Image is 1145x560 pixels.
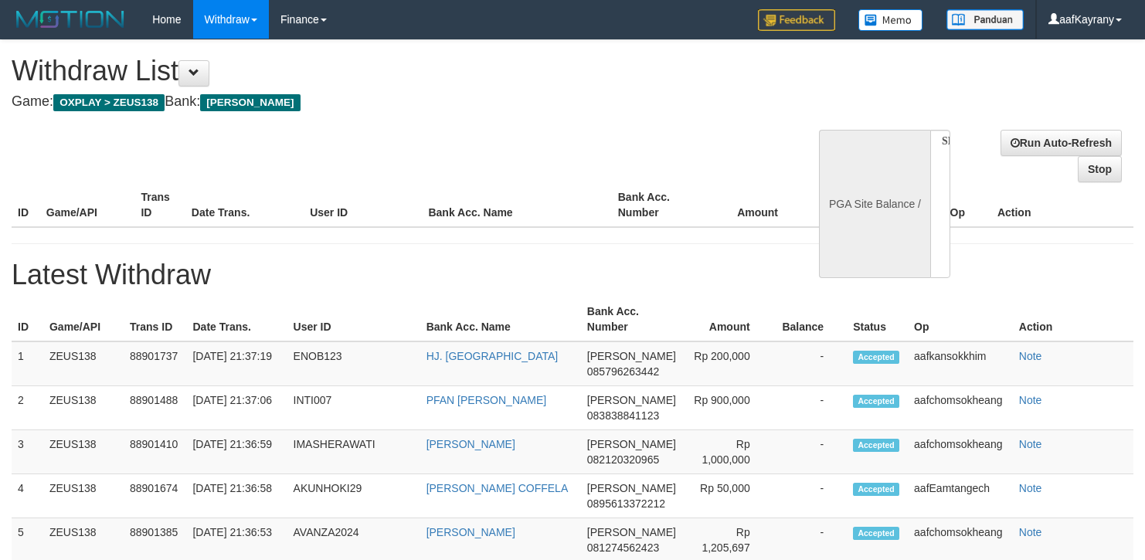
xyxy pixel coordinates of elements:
[858,9,923,31] img: Button%20Memo.svg
[134,183,185,227] th: Trans ID
[908,386,1013,430] td: aafchomsokheang
[946,9,1024,30] img: panduan.png
[124,297,186,341] th: Trans ID
[773,386,847,430] td: -
[853,439,899,452] span: Accepted
[773,297,847,341] th: Balance
[124,474,186,518] td: 88901674
[1019,394,1042,406] a: Note
[12,474,43,518] td: 4
[908,430,1013,474] td: aafchomsokheang
[801,183,888,227] th: Balance
[53,94,165,111] span: OXPLAY > ZEUS138
[853,395,899,408] span: Accepted
[40,183,135,227] th: Game/API
[587,350,676,362] span: [PERSON_NAME]
[426,350,559,362] a: HJ. [GEOGRAPHIC_DATA]
[908,341,1013,386] td: aafkansokkhim
[186,430,287,474] td: [DATE] 21:36:59
[426,394,547,406] a: PFAN [PERSON_NAME]
[124,386,186,430] td: 88901488
[1013,297,1133,341] th: Action
[686,386,773,430] td: Rp 900,000
[587,438,676,450] span: [PERSON_NAME]
[200,94,300,111] span: [PERSON_NAME]
[186,297,287,341] th: Date Trans.
[773,430,847,474] td: -
[12,183,40,227] th: ID
[853,351,899,364] span: Accepted
[186,474,287,518] td: [DATE] 21:36:58
[819,130,930,278] div: PGA Site Balance /
[587,409,659,422] span: 083838841123
[1001,130,1122,156] a: Run Auto-Refresh
[581,297,686,341] th: Bank Acc. Number
[991,183,1133,227] th: Action
[686,341,773,386] td: Rp 200,000
[1019,482,1042,494] a: Note
[186,386,287,430] td: [DATE] 21:37:06
[12,386,43,430] td: 2
[12,430,43,474] td: 3
[43,430,124,474] td: ZEUS138
[1019,526,1042,538] a: Note
[12,341,43,386] td: 1
[287,474,420,518] td: AKUNHOKI29
[287,386,420,430] td: INTI007
[944,183,991,227] th: Op
[43,386,124,430] td: ZEUS138
[773,341,847,386] td: -
[12,8,129,31] img: MOTION_logo.png
[420,297,581,341] th: Bank Acc. Name
[908,474,1013,518] td: aafEamtangech
[426,482,569,494] a: [PERSON_NAME] COFFELA
[185,183,304,227] th: Date Trans.
[12,297,43,341] th: ID
[43,297,124,341] th: Game/API
[686,474,773,518] td: Rp 50,000
[847,297,908,341] th: Status
[612,183,707,227] th: Bank Acc. Number
[587,482,676,494] span: [PERSON_NAME]
[287,297,420,341] th: User ID
[12,56,748,87] h1: Withdraw List
[587,453,659,466] span: 082120320965
[12,260,1133,290] h1: Latest Withdraw
[587,394,676,406] span: [PERSON_NAME]
[587,365,659,378] span: 085796263442
[773,474,847,518] td: -
[853,527,899,540] span: Accepted
[426,526,515,538] a: [PERSON_NAME]
[186,341,287,386] td: [DATE] 21:37:19
[587,497,665,510] span: 0895613372212
[124,341,186,386] td: 88901737
[1019,438,1042,450] a: Note
[422,183,611,227] th: Bank Acc. Name
[908,297,1013,341] th: Op
[686,297,773,341] th: Amount
[1078,156,1122,182] a: Stop
[43,341,124,386] td: ZEUS138
[426,438,515,450] a: [PERSON_NAME]
[12,94,748,110] h4: Game: Bank:
[853,483,899,496] span: Accepted
[686,430,773,474] td: Rp 1,000,000
[43,474,124,518] td: ZEUS138
[287,341,420,386] td: ENOB123
[706,183,801,227] th: Amount
[758,9,835,31] img: Feedback.jpg
[587,541,659,554] span: 081274562423
[1019,350,1042,362] a: Note
[124,430,186,474] td: 88901410
[287,430,420,474] td: IMASHERAWATI
[304,183,422,227] th: User ID
[587,526,676,538] span: [PERSON_NAME]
